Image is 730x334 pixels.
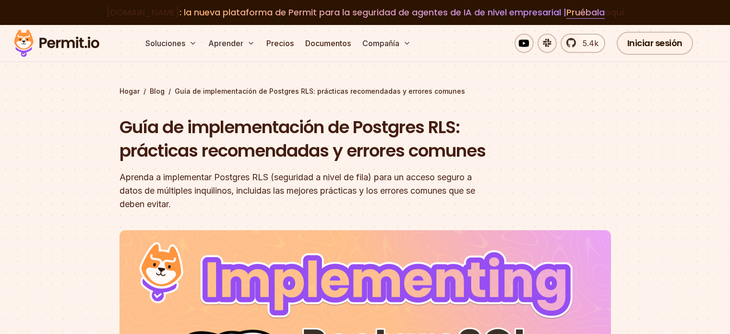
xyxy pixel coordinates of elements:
a: Iniciar sesión [617,32,693,55]
a: Precios [263,34,298,53]
font: Hogar [120,87,140,95]
font: Pruébala [566,6,605,18]
button: Aprender [204,34,259,53]
font: Iniciar sesión [627,37,682,49]
font: Compañía [362,38,399,48]
font: : la nueva plataforma de Permit para la seguridad de agentes de IA de nivel empresarial | [180,6,566,18]
a: 5.4k [561,34,605,53]
font: Aprenda a implementar Postgres RLS (seguridad a nivel de fila) para un acceso seguro a datos de m... [120,172,475,209]
font: Soluciones [145,38,185,48]
a: Hogar [120,87,140,96]
a: Pruébala [566,6,605,19]
font: Precios [266,38,294,48]
font: aquí [605,6,624,18]
font: Guía de implementación de Postgres RLS: prácticas recomendadas y errores comunes [120,115,486,163]
button: Soluciones [142,34,201,53]
button: Compañía [359,34,415,53]
font: Blog [150,87,165,95]
font: / [144,87,146,95]
a: Documentos [301,34,355,53]
a: Blog [150,87,165,96]
font: Aprender [208,38,243,48]
img: Logotipo del permiso [10,27,104,60]
font: 5.4k [583,38,598,48]
font: Documentos [305,38,351,48]
font: / [168,87,171,95]
font: [DOMAIN_NAME] [106,6,180,18]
